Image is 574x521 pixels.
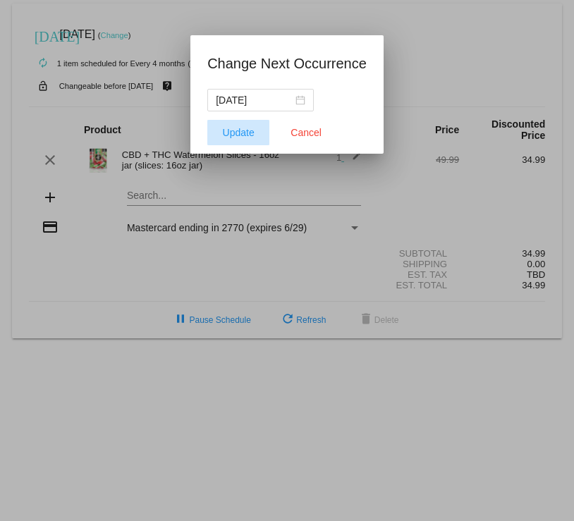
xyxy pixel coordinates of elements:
button: Close dialog [275,120,337,145]
h1: Change Next Occurrence [207,52,367,75]
input: Select date [216,92,293,108]
button: Update [207,120,269,145]
span: Update [223,127,255,138]
span: Cancel [291,127,322,138]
